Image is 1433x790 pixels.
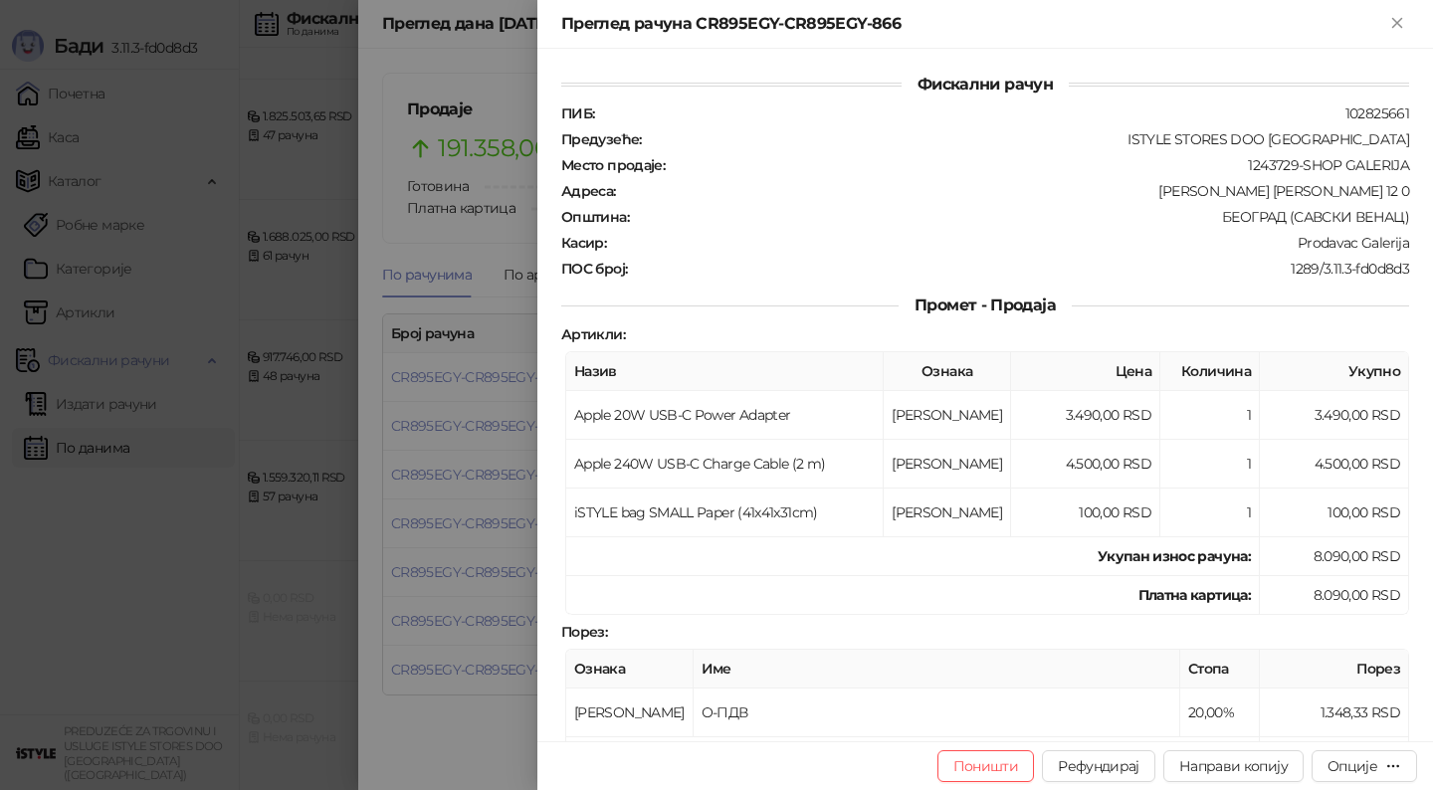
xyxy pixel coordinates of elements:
div: Опције [1328,757,1377,775]
div: 102825661 [596,104,1411,122]
th: Количина [1160,352,1260,391]
th: Стопа [1180,650,1260,689]
td: [PERSON_NAME] [884,489,1011,537]
th: Име [694,650,1180,689]
button: Направи копију [1163,750,1304,782]
div: ISTYLE STORES DOO [GEOGRAPHIC_DATA] [644,130,1411,148]
td: 1 [1160,489,1260,537]
td: 8.090,00 RSD [1260,537,1409,576]
th: Порез [1260,650,1409,689]
td: 1 [1160,391,1260,440]
strong: Укупан износ рачуна : [1098,547,1251,565]
td: 1.348,33 RSD [1260,737,1409,776]
td: Apple 20W USB-C Power Adapter [566,391,884,440]
td: 100,00 RSD [1260,489,1409,537]
span: Фискални рачун [902,75,1069,94]
strong: ПОС број : [561,260,627,278]
strong: Место продаје : [561,156,665,174]
div: [PERSON_NAME] [PERSON_NAME] 12 0 [618,182,1411,200]
td: 8.090,00 RSD [1260,576,1409,615]
td: 1.348,33 RSD [1260,689,1409,737]
td: 3.490,00 RSD [1260,391,1409,440]
div: 1243729-SHOP GALERIJA [667,156,1411,174]
strong: Платна картица : [1138,586,1251,604]
td: Apple 240W USB-C Charge Cable (2 m) [566,440,884,489]
td: [PERSON_NAME] [884,391,1011,440]
td: [PERSON_NAME] [566,689,694,737]
span: Направи копију [1179,757,1288,775]
button: Рефундирај [1042,750,1155,782]
strong: Адреса : [561,182,616,200]
td: 3.490,00 RSD [1011,391,1160,440]
td: [PERSON_NAME] [884,440,1011,489]
th: Ознака [566,650,694,689]
strong: Артикли : [561,325,625,343]
td: 4.500,00 RSD [1260,440,1409,489]
th: Укупно [1260,352,1409,391]
button: Поништи [937,750,1035,782]
div: 1289/3.11.3-fd0d8d3 [629,260,1411,278]
th: Цена [1011,352,1160,391]
td: 4.500,00 RSD [1011,440,1160,489]
td: 100,00 RSD [1011,489,1160,537]
td: 20,00% [1180,689,1260,737]
div: Преглед рачуна CR895EGY-CR895EGY-866 [561,12,1385,36]
strong: Касир : [561,234,606,252]
td: О-ПДВ [694,689,1180,737]
strong: Предузеће : [561,130,642,148]
span: Промет - Продаја [899,296,1072,314]
th: Ознака [884,352,1011,391]
strong: Порез : [561,623,607,641]
div: Prodavac Galerija [608,234,1411,252]
strong: Општина : [561,208,629,226]
button: Close [1385,12,1409,36]
button: Опције [1312,750,1417,782]
th: Назив [566,352,884,391]
strong: ПИБ : [561,104,594,122]
td: 1 [1160,440,1260,489]
td: iSTYLE bag SMALL Paper (41x41x31cm) [566,489,884,537]
div: БЕОГРАД (САВСКИ ВЕНАЦ) [631,208,1411,226]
